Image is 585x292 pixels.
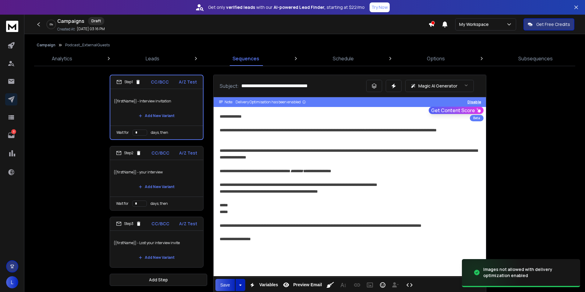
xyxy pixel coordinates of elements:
img: image [462,255,523,291]
div: Step 3 [116,221,141,226]
p: Schedule [333,55,354,62]
p: A/Z Test [179,221,197,227]
button: Try Now [370,2,390,12]
img: logo [6,21,18,32]
p: Created At: [57,27,76,32]
button: More Text [337,279,349,291]
div: Delivery Optimisation has been enabled [236,100,306,105]
a: Subsequences [515,51,556,66]
div: Step 2 [116,150,141,156]
p: Leads [146,55,159,62]
button: Emoticons [377,279,388,291]
button: Add Step [110,274,207,286]
span: Variables [258,282,279,287]
p: Sequences [232,55,259,62]
p: A/Z Test [179,150,197,156]
button: Get Content Score [429,107,484,114]
div: Draft [88,17,104,25]
a: 3 [5,129,17,141]
span: Note: [225,100,233,105]
p: {{firstName}} - Interview invitation [114,93,199,110]
button: Variables [246,279,279,291]
button: Add New Variant [134,181,179,193]
p: Options [427,55,445,62]
button: Insert Unsubscribe Link [390,279,401,291]
button: Get Free Credits [523,18,574,30]
button: Campaign [37,43,55,48]
div: Step 1 [116,79,141,85]
p: CC/BCC [151,221,169,227]
strong: AI-powered Lead Finder, [274,4,325,10]
a: Schedule [329,51,357,66]
button: Disable [467,100,481,105]
button: Add New Variant [134,251,179,264]
li: Step2CC/BCCA/Z Test{{firstName}} - your interviewAdd New VariantWait fordays, then [110,146,204,211]
button: Clean HTML [324,279,336,291]
p: [DATE] 03:16 PM [77,27,105,31]
p: Magic AI Generator [418,83,457,89]
p: 0 % [50,23,53,26]
p: {{firstName}} - your interview [114,164,200,181]
button: L [6,276,18,288]
p: Wait for [116,201,129,206]
div: Images not allowed with delivery optimization enabled [483,266,573,279]
p: CC/BCC [151,79,169,85]
a: Leads [142,51,163,66]
p: Analytics [52,55,72,62]
button: Insert Link (⌘K) [351,279,363,291]
p: Subject: [220,82,239,90]
p: {{firstName}} - Lost your interview invite [114,234,200,251]
div: Beta [470,115,484,121]
p: days, then [151,130,168,135]
a: Analytics [48,51,76,66]
button: Magic AI Generator [405,80,474,92]
a: Options [423,51,448,66]
li: Step3CC/BCCA/Z Test{{firstName}} - Lost your interview inviteAdd New Variant [110,217,204,268]
button: Add New Variant [134,110,179,122]
p: Wait for [116,130,129,135]
button: Save [215,279,235,291]
p: days, then [151,201,168,206]
p: Try Now [371,4,388,10]
button: Code View [404,279,415,291]
li: Step1CC/BCCA/Z Test{{firstName}} - Interview invitationAdd New VariantWait fordays, then [110,75,204,140]
button: Preview Email [280,279,323,291]
p: CC/BCC [151,150,169,156]
p: Podcast_ExternalGuests [65,43,110,48]
strong: verified leads [226,4,255,10]
p: Get only with our starting at $22/mo [208,4,365,10]
h1: Campaigns [57,17,84,25]
p: A/Z Test [179,79,197,85]
button: Insert Image (⌘P) [364,279,376,291]
span: Preview Email [292,282,323,287]
p: 3 [11,129,16,134]
p: Get Free Credits [536,21,570,27]
a: Sequences [229,51,263,66]
p: My Workspace [459,21,491,27]
p: Subsequences [518,55,553,62]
